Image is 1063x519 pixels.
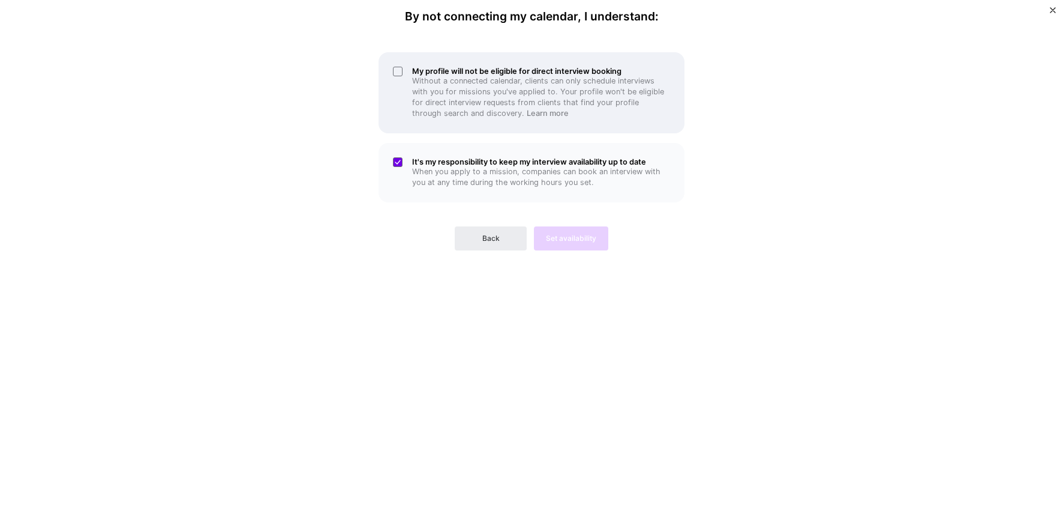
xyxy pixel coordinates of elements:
span: Back [482,233,500,244]
h4: By not connecting my calendar, I understand: [405,10,659,23]
p: Without a connected calendar, clients can only schedule interviews with you for missions you've a... [412,76,670,119]
p: When you apply to a mission, companies can book an interview with you at any time during the work... [412,166,670,188]
button: Close [1050,7,1056,20]
h5: My profile will not be eligible for direct interview booking [412,67,670,76]
a: Learn more [527,109,569,118]
h5: It's my responsibility to keep my interview availability up to date [412,157,670,166]
button: Back [455,226,527,250]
